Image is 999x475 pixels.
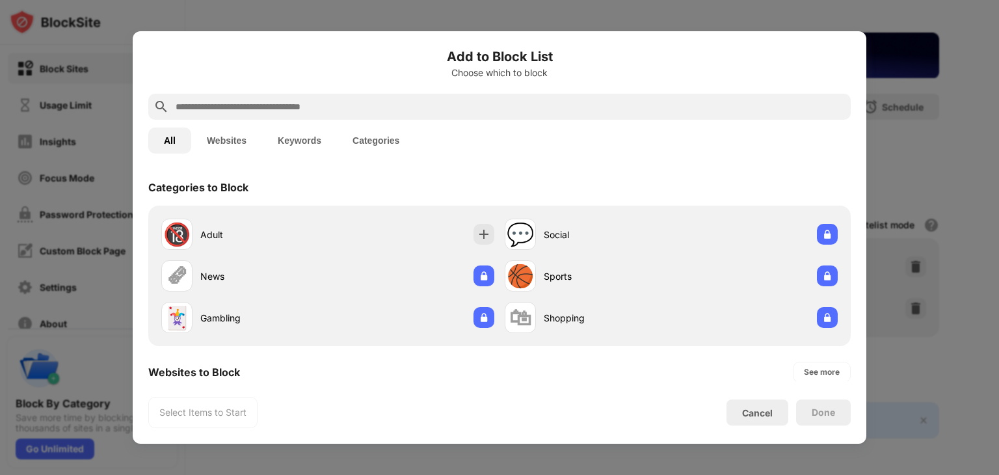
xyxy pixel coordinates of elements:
[163,221,191,248] div: 🔞
[507,221,534,248] div: 💬
[148,128,191,154] button: All
[544,311,671,325] div: Shopping
[163,305,191,331] div: 🃏
[742,407,773,418] div: Cancel
[191,128,262,154] button: Websites
[804,366,840,379] div: See more
[166,263,188,290] div: 🗞
[262,128,337,154] button: Keywords
[159,406,246,419] div: Select Items to Start
[148,68,851,78] div: Choose which to block
[200,269,328,283] div: News
[148,181,248,194] div: Categories to Block
[507,263,534,290] div: 🏀
[509,305,531,331] div: 🛍
[544,269,671,283] div: Sports
[153,99,169,115] img: search.svg
[812,407,835,418] div: Done
[148,47,851,66] h6: Add to Block List
[200,228,328,241] div: Adult
[148,366,240,379] div: Websites to Block
[200,311,328,325] div: Gambling
[337,128,415,154] button: Categories
[544,228,671,241] div: Social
